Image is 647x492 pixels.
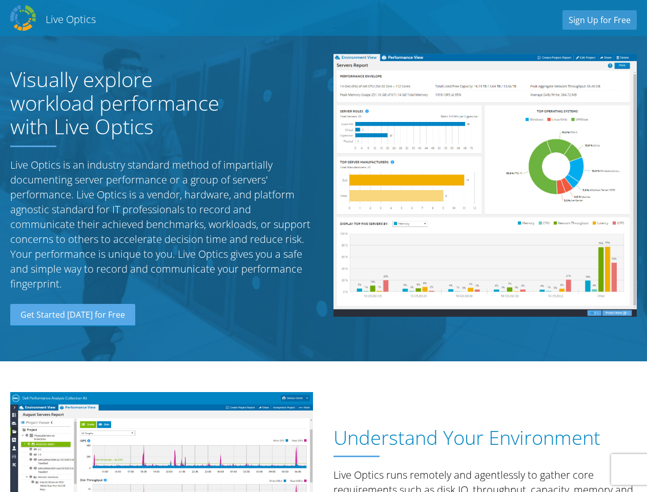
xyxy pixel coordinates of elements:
[333,54,636,317] img: Server Report
[562,10,637,30] a: Sign Up for Free
[10,5,36,31] img: Dell Dpack
[10,68,241,138] h1: Visually explore workload performance with Live Optics
[10,157,313,291] p: Live Optics is an industry standard method of impartially documenting server performance or a gro...
[10,304,135,326] a: Get Started [DATE] for Free
[333,426,631,449] h1: Understand Your Environment
[46,12,96,26] h2: Live Optics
